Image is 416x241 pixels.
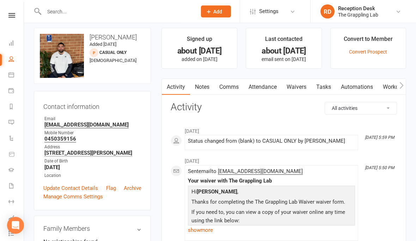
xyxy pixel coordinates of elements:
[282,79,311,95] a: Waivers
[344,35,393,48] div: Convert to Member
[378,79,411,95] a: Workouts
[252,57,315,62] p: email sent on [DATE]
[311,79,336,95] a: Tasks
[8,68,24,84] a: Calendar
[188,178,355,184] div: Your waiver with The Grappling Lab
[171,124,397,135] li: [DATE]
[44,144,141,151] div: Address
[338,12,378,18] div: The Grappling Lab
[338,5,378,12] div: Reception Desk
[168,48,231,55] div: about [DATE]
[44,116,141,123] div: Email
[190,198,353,208] p: Thanks for completing the The Grappling Lab Waiver waiver form.
[44,158,141,165] div: Date of Birth
[171,154,397,165] li: [DATE]
[197,189,237,195] strong: [PERSON_NAME]
[201,6,231,18] button: Add
[124,184,141,193] a: Archive
[190,208,353,227] p: If you need to, you can view a copy of your waiver online any time using the link below:
[8,36,24,52] a: Dashboard
[40,34,84,78] img: image1756367949.png
[265,35,302,48] div: Last contacted
[336,79,378,95] a: Automations
[162,79,190,95] a: Activity
[8,84,24,99] a: Payments
[43,225,141,233] h3: Family Members
[214,79,244,95] a: Comms
[320,5,335,19] div: RD
[43,193,103,201] a: Manage Comms Settings
[213,9,222,14] span: Add
[365,135,394,140] i: [DATE] 5:59 PM
[8,210,24,226] a: Assessments
[7,217,24,234] div: Open Intercom Messenger
[171,102,397,113] h3: Activity
[44,165,141,171] strong: [DATE]
[188,225,355,235] a: show more
[190,79,214,95] a: Notes
[349,49,387,55] a: Convert Prospect
[90,58,136,63] span: [DEMOGRAPHIC_DATA]
[168,57,231,62] p: added on [DATE]
[188,168,303,175] span: Sent email to
[43,101,141,111] h3: Contact information
[42,7,192,17] input: Search...
[187,35,212,48] div: Signed up
[8,52,24,68] a: People
[252,48,315,55] div: about [DATE]
[106,184,116,193] a: Flag
[259,4,279,19] span: Settings
[365,166,394,171] i: [DATE] 5:50 PM
[90,42,116,47] time: Added [DATE]
[44,130,141,137] div: Mobile Number
[44,173,141,179] div: Location
[8,99,24,115] a: Reports
[40,34,145,41] h3: [PERSON_NAME]
[188,138,355,144] div: Status changed from (blank) to CASUAL ONLY by [PERSON_NAME]
[43,184,98,193] a: Update Contact Details
[99,50,127,55] span: CASUAL ONLY
[244,79,282,95] a: Attendance
[8,147,24,163] a: Product Sales
[190,188,353,198] p: Hi ,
